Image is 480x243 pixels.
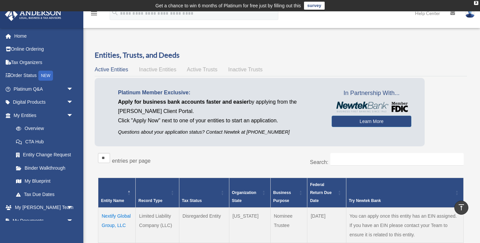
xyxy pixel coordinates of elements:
[304,2,325,10] a: survey
[112,158,151,164] label: entries per page
[9,122,77,135] a: Overview
[5,201,83,214] a: My [PERSON_NAME] Teamarrow_drop_down
[155,2,301,10] div: Get a chance to win 6 months of Platinum for free just by filling out this
[270,178,307,208] th: Business Purpose: Activate to sort
[111,9,119,16] i: search
[118,116,322,125] p: Click "Apply Now" next to one of your entities to start an application.
[98,178,136,208] th: Entity Name: Activate to invert sorting
[98,208,136,243] td: Nextify Global Group, LLC
[5,214,83,227] a: My Documentsarrow_drop_down
[118,97,322,116] p: by applying from the [PERSON_NAME] Client Portal.
[5,69,83,83] a: Order StatusNEW
[38,71,53,81] div: NEW
[9,175,80,188] a: My Blueprint
[273,190,291,203] span: Business Purpose
[67,82,80,96] span: arrow_drop_down
[118,128,322,136] p: Questions about your application status? Contact Newtek at [PHONE_NUMBER]
[5,56,83,69] a: Tax Organizers
[67,96,80,109] span: arrow_drop_down
[118,88,322,97] p: Platinum Member Exclusive:
[136,208,179,243] td: Limited Liability Company (LLC)
[95,50,467,60] h3: Entities, Trusts, and Deeds
[139,67,176,72] span: Inactive Entities
[95,67,128,72] span: Active Entities
[90,9,98,17] i: menu
[228,67,263,72] span: Inactive Trusts
[335,102,408,112] img: NewtekBankLogoSM.png
[310,159,328,165] label: Search:
[229,178,270,208] th: Organization State: Activate to sort
[5,109,80,122] a: My Entitiesarrow_drop_down
[346,178,463,208] th: Try Newtek Bank : Activate to sort
[67,109,80,122] span: arrow_drop_down
[9,148,80,162] a: Entity Change Request
[90,12,98,17] a: menu
[9,161,80,175] a: Binder Walkthrough
[307,178,346,208] th: Federal Return Due Date: Activate to sort
[182,198,202,203] span: Tax Status
[187,67,218,72] span: Active Trusts
[346,208,463,243] td: You can apply once this entity has an EIN assigned. If you have an EIN please contact your Team t...
[307,208,346,243] td: [DATE]
[9,135,80,148] a: CTA Hub
[465,8,475,18] img: User Pic
[5,29,83,43] a: Home
[179,208,229,243] td: Disregarded Entity
[67,201,80,215] span: arrow_drop_down
[67,214,80,228] span: arrow_drop_down
[138,198,162,203] span: Record Type
[5,43,83,56] a: Online Ordering
[232,190,256,203] span: Organization State
[474,1,478,5] div: close
[457,203,465,211] i: vertical_align_top
[9,188,80,201] a: Tax Due Dates
[179,178,229,208] th: Tax Status: Activate to sort
[136,178,179,208] th: Record Type: Activate to sort
[349,197,453,205] div: Try Newtek Bank
[332,116,411,127] a: Learn More
[229,208,270,243] td: [US_STATE]
[3,8,63,21] img: Anderson Advisors Platinum Portal
[5,96,83,109] a: Digital Productsarrow_drop_down
[118,99,249,105] span: Apply for business bank accounts faster and easier
[5,82,83,96] a: Platinum Q&Aarrow_drop_down
[332,88,411,99] span: In Partnership With...
[101,198,124,203] span: Entity Name
[310,182,332,203] span: Federal Return Due Date
[454,201,468,215] a: vertical_align_top
[270,208,307,243] td: Nominee Trustee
